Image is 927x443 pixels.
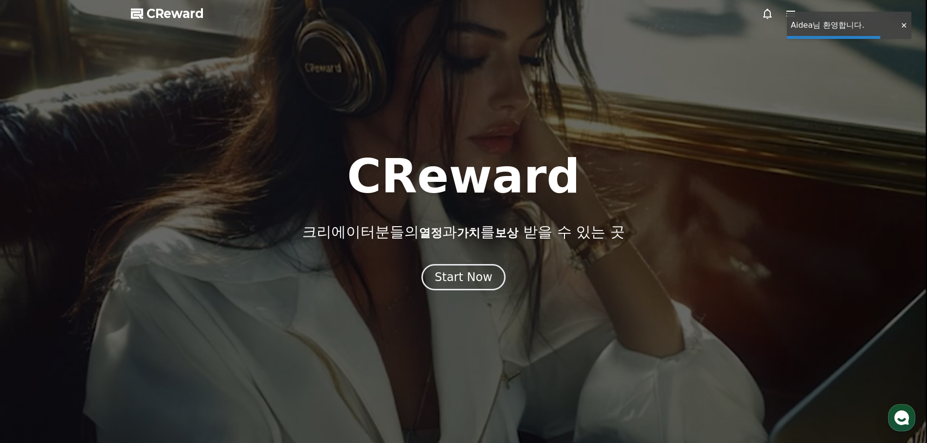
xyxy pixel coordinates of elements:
[419,226,442,240] span: 열정
[457,226,480,240] span: 가치
[421,274,506,283] a: Start Now
[347,153,580,200] h1: CReward
[435,269,492,285] div: Start Now
[302,223,624,241] p: 크리에이터분들의 과 를 받을 수 있는 곳
[495,226,518,240] span: 보상
[146,6,204,21] span: CReward
[421,264,506,290] button: Start Now
[131,6,204,21] a: CReward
